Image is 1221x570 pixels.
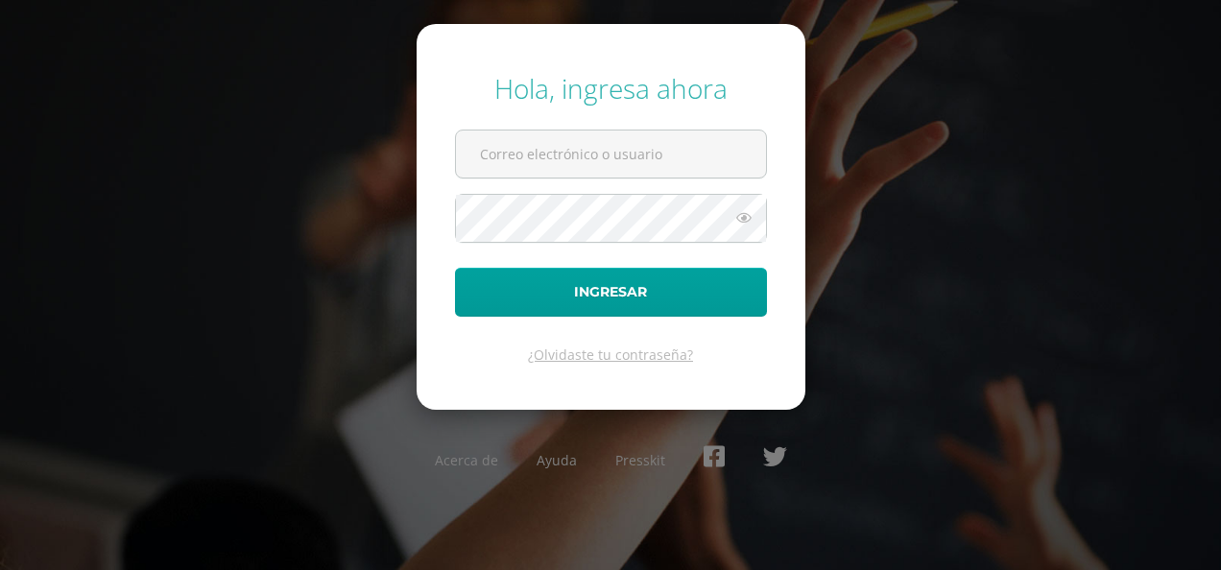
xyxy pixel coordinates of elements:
div: Hola, ingresa ahora [455,70,767,107]
a: Acerca de [435,451,498,469]
a: Ayuda [537,451,577,469]
button: Ingresar [455,268,767,317]
a: Presskit [615,451,665,469]
input: Correo electrónico o usuario [456,131,766,178]
a: ¿Olvidaste tu contraseña? [528,345,693,364]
